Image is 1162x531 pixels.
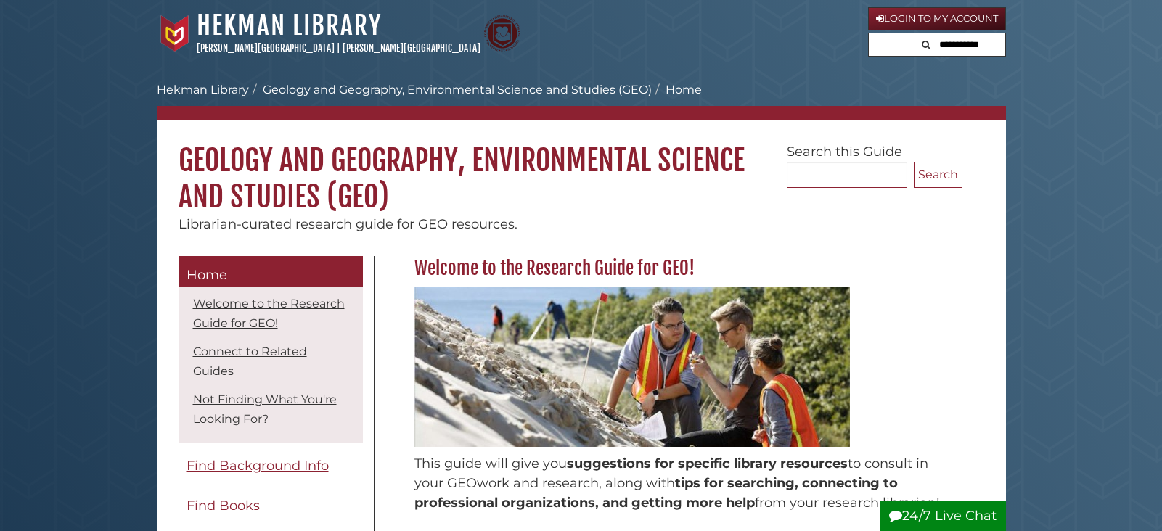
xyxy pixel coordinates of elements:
[477,475,675,491] span: work and research, along with
[157,120,1006,215] h1: Geology and Geography, Environmental Science and Studies (GEO)
[755,495,940,511] span: from your research librarian!
[197,42,335,54] a: [PERSON_NAME][GEOGRAPHIC_DATA]
[880,501,1006,531] button: 24/7 Live Chat
[922,40,930,49] i: Search
[187,267,227,283] span: Home
[414,456,567,472] span: This guide will give you
[157,81,1006,120] nav: breadcrumb
[407,257,962,280] h2: Welcome to the Research Guide for GEO!
[179,256,363,288] a: Home
[652,81,702,99] li: Home
[484,15,520,52] img: Calvin Theological Seminary
[157,15,193,52] img: Calvin University
[193,345,307,378] a: Connect to Related Guides
[917,33,935,53] button: Search
[179,450,363,482] a: Find Background Info
[343,42,480,54] a: [PERSON_NAME][GEOGRAPHIC_DATA]
[914,162,962,188] button: Search
[187,498,260,514] span: Find Books
[337,42,340,54] span: |
[197,9,382,41] a: Hekman Library
[414,475,898,511] span: tips for searching, connecting to professional organizations, and getting more help
[187,458,329,474] span: Find Background Info
[414,456,928,491] span: to consult in your GEO
[868,7,1006,30] a: Login to My Account
[157,83,249,96] a: Hekman Library
[179,216,517,232] span: Librarian-curated research guide for GEO resources.
[179,490,363,522] a: Find Books
[263,83,652,96] a: Geology and Geography, Environmental Science and Studies (GEO)
[567,456,848,472] span: suggestions for specific library resources
[193,297,345,330] a: Welcome to the Research Guide for GEO!
[193,392,337,426] a: Not Finding What You're Looking For?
